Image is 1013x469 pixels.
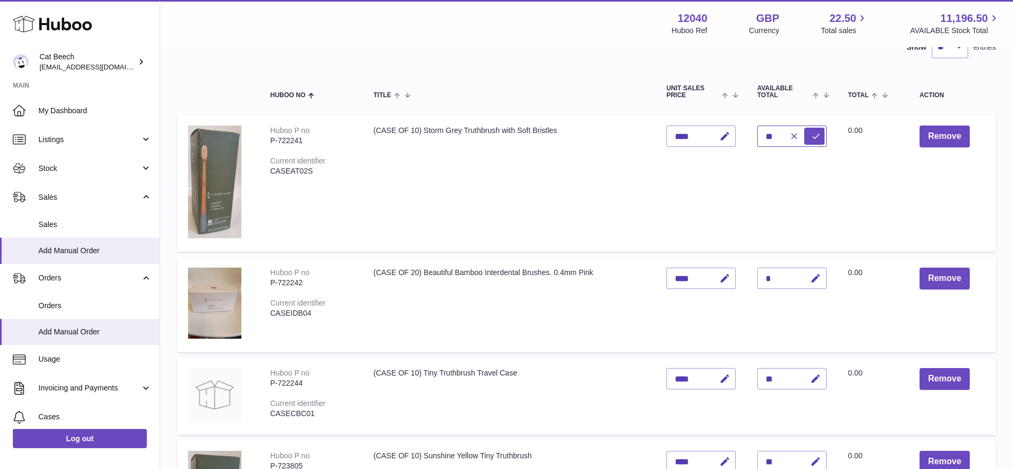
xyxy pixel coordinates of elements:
span: Total [848,92,869,99]
div: Cat Beech [40,52,136,72]
span: 22.50 [829,11,856,26]
div: Huboo Ref [672,26,708,36]
span: Sales [38,220,152,230]
span: Add Manual Order [38,246,152,256]
span: AVAILABLE Total [757,85,810,99]
span: 0.00 [848,369,862,377]
img: (CASE OF 10) Tiny Truthbrush Travel Case [188,368,241,421]
span: Add Manual Order [38,327,152,337]
button: Remove [920,126,970,147]
a: 22.50 Total sales [821,11,868,36]
div: Current identifier [270,157,326,165]
span: Orders [38,273,140,283]
span: entries [973,42,996,52]
span: 0.00 [848,451,862,460]
div: P-722242 [270,278,352,288]
strong: GBP [756,11,779,26]
span: 11,196.50 [940,11,988,26]
a: Log out [13,429,147,448]
strong: 12040 [678,11,708,26]
a: 11,196.50 AVAILABLE Stock Total [910,11,1000,36]
span: Sales [38,192,140,202]
div: Huboo P no [270,268,310,277]
span: Huboo no [270,92,305,99]
img: (CASE OF 10) Storm Grey Truthbrush with Soft Bristles [188,126,241,238]
div: P-722244 [270,378,352,388]
button: Remove [920,268,970,290]
button: Remove [920,368,970,390]
div: CASECBC01 [270,409,352,419]
td: (CASE OF 20) Beautiful Bamboo Interdental Brushes. 0.4mm Pink [363,257,656,352]
div: Huboo P no [270,369,310,377]
div: CASEAT02S [270,166,352,176]
div: Currency [749,26,780,36]
div: P-722241 [270,136,352,146]
span: Stock [38,163,140,174]
span: [EMAIL_ADDRESS][DOMAIN_NAME] [40,62,157,71]
div: Action [920,92,985,99]
span: 0.00 [848,126,862,135]
div: Huboo P no [270,451,310,460]
span: Unit Sales Price [666,85,719,99]
td: (CASE OF 10) Storm Grey Truthbrush with Soft Bristles [363,115,656,252]
span: Cases [38,412,152,422]
span: Title [373,92,391,99]
span: My Dashboard [38,106,152,116]
span: Total sales [821,26,868,36]
div: Huboo P no [270,126,310,135]
img: internalAdmin-12040@internal.huboo.com [13,54,29,70]
span: Invoicing and Payments [38,383,140,393]
div: CASEIDB04 [270,308,352,318]
td: (CASE OF 10) Tiny Truthbrush Travel Case [363,357,656,435]
span: Orders [38,301,152,311]
span: 0.00 [848,268,862,277]
div: Current identifier [270,299,326,307]
img: (CASE OF 20) Beautiful Bamboo Interdental Brushes. 0.4mm Pink [188,268,241,339]
label: Show [907,42,926,52]
span: AVAILABLE Stock Total [910,26,1000,36]
span: Usage [38,354,152,364]
div: Current identifier [270,399,326,408]
span: Listings [38,135,140,145]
